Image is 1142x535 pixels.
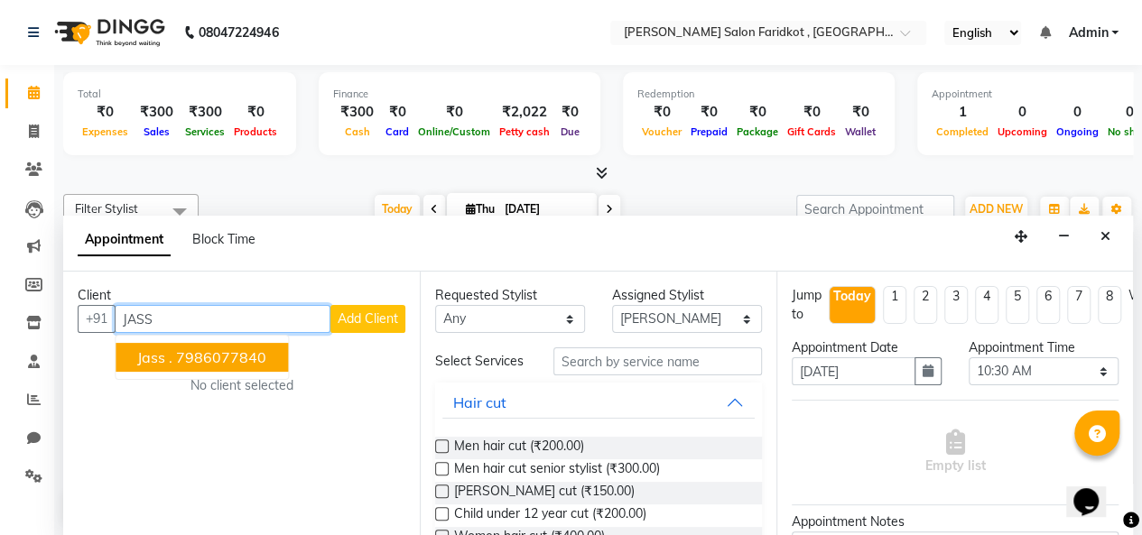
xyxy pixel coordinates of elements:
input: 2025-09-04 [499,196,590,223]
span: Prepaid [686,125,732,138]
span: Today [375,195,420,223]
span: Add Client [338,310,398,327]
div: Appointment Date [792,338,942,357]
div: Hair cut [453,392,506,413]
span: Ongoing [1052,125,1103,138]
span: Services [181,125,229,138]
input: Search by service name [553,347,762,375]
input: Search Appointment [796,195,954,223]
span: Online/Custom [413,125,495,138]
span: Filter Stylist [75,201,138,216]
iframe: chat widget [1066,463,1124,517]
div: ₹2,022 [495,102,554,123]
span: Block Time [192,231,255,247]
li: 7 [1067,286,1091,324]
div: Redemption [637,87,880,102]
span: Men hair cut (₹200.00) [454,437,584,459]
span: Voucher [637,125,686,138]
input: yyyy-mm-dd [792,357,915,385]
div: Total [78,87,282,102]
div: Appointment Notes [792,512,1119,531]
span: Wallet [840,125,880,138]
b: 08047224946 [199,7,278,58]
span: Thu [461,202,499,216]
button: ADD NEW [965,197,1027,222]
div: ₹300 [181,102,229,123]
span: Child under 12 year cut (₹200.00) [454,504,646,527]
span: [PERSON_NAME] cut (₹150.00) [454,482,635,504]
input: Search by Name/Mobile/Email/Code [115,305,330,333]
span: Appointment [78,224,171,256]
li: 5 [1006,286,1029,324]
div: Finance [333,87,586,102]
li: 6 [1036,286,1060,324]
div: 0 [1052,102,1103,123]
button: Add Client [330,305,405,333]
div: Client [78,286,405,305]
div: ₹300 [333,102,381,123]
li: 3 [944,286,968,324]
div: 0 [993,102,1052,123]
div: Requested Stylist [435,286,585,305]
div: Today [833,287,871,306]
div: ₹0 [637,102,686,123]
div: 1 [932,102,993,123]
button: Hair cut [442,386,755,419]
span: Package [732,125,783,138]
img: logo [46,7,170,58]
div: ₹0 [554,102,586,123]
span: Cash [340,125,375,138]
span: Admin [1068,23,1108,42]
div: Jump to [792,286,822,324]
li: 1 [883,286,906,324]
div: No client selected [121,376,362,395]
div: ₹0 [732,102,783,123]
div: ₹0 [78,102,133,123]
button: +91 [78,305,116,333]
span: Men hair cut senior stylist (₹300.00) [454,459,660,482]
div: ₹0 [413,102,495,123]
span: Upcoming [993,125,1052,138]
span: Sales [139,125,174,138]
ngb-highlight: 7986077840 [176,348,266,366]
li: 8 [1098,286,1121,324]
div: ₹300 [133,102,181,123]
button: Close [1092,223,1119,251]
span: jass . [137,348,172,366]
span: Products [229,125,282,138]
span: ADD NEW [970,202,1023,216]
div: Appointment Time [969,338,1119,357]
span: Completed [932,125,993,138]
div: ₹0 [381,102,413,123]
span: Gift Cards [783,125,840,138]
div: ₹0 [783,102,840,123]
li: 4 [975,286,998,324]
div: Assigned Stylist [612,286,762,305]
span: Expenses [78,125,133,138]
span: Card [381,125,413,138]
span: Petty cash [495,125,554,138]
div: ₹0 [686,102,732,123]
div: Select Services [422,352,540,371]
div: ₹0 [840,102,880,123]
span: Due [556,125,584,138]
div: ₹0 [229,102,282,123]
span: Empty list [925,429,986,475]
li: 2 [914,286,937,324]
